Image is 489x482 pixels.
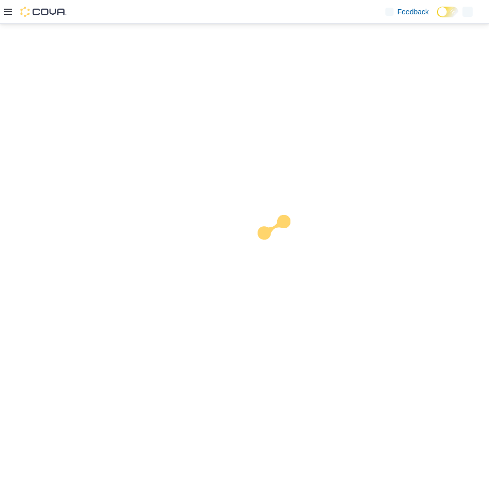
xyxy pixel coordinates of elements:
a: Feedback [381,2,433,22]
span: Dark Mode [437,17,437,18]
span: Feedback [398,7,429,17]
input: Dark Mode [437,7,458,17]
img: Cova [20,7,66,17]
img: cova-loader [244,207,321,284]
